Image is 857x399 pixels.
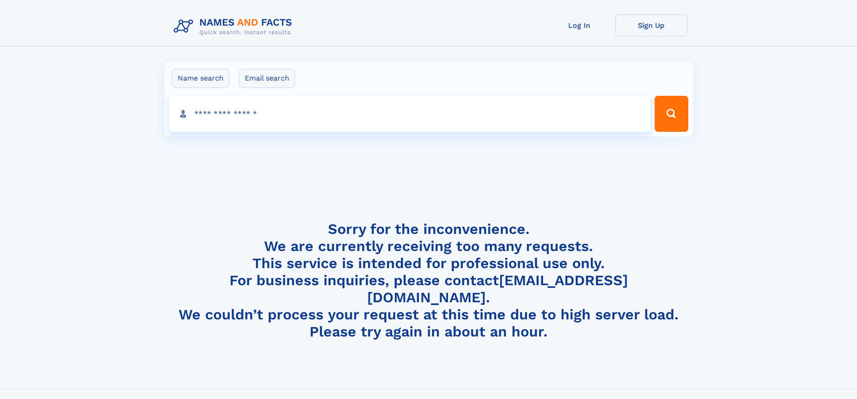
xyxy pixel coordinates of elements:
[655,96,688,132] button: Search Button
[615,14,687,36] a: Sign Up
[169,96,651,132] input: search input
[170,220,687,341] h4: Sorry for the inconvenience. We are currently receiving too many requests. This service is intend...
[172,69,229,88] label: Name search
[543,14,615,36] a: Log In
[170,14,300,39] img: Logo Names and Facts
[367,272,628,306] a: [EMAIL_ADDRESS][DOMAIN_NAME]
[239,69,295,88] label: Email search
